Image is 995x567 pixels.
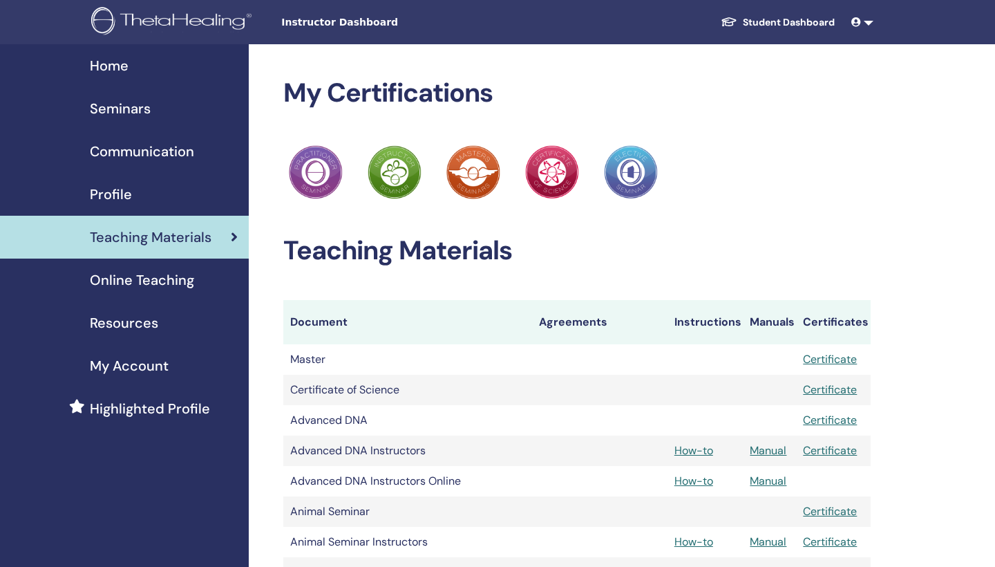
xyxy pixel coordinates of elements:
td: Advanced DNA Instructors Online [283,466,532,496]
span: Teaching Materials [90,227,211,248]
td: Certificate of Science [283,375,532,405]
a: Manual [750,535,786,549]
img: Practitioner [525,145,579,199]
td: Advanced DNA [283,405,532,436]
h2: My Certifications [283,77,871,109]
a: Certificate [803,413,857,427]
td: Advanced DNA Instructors [283,436,532,466]
a: How-to [674,443,713,458]
img: Practitioner [368,145,421,199]
span: Highlighted Profile [90,398,210,419]
img: Practitioner [446,145,500,199]
span: Profile [90,184,132,205]
h2: Teaching Materials [283,235,871,267]
span: Home [90,55,129,76]
th: Certificates [796,300,871,344]
td: Animal Seminar Instructors [283,527,532,557]
span: My Account [90,355,169,376]
a: Certificate [803,352,857,366]
img: graduation-cap-white.svg [721,16,737,28]
a: Certificate [803,443,857,458]
img: logo.png [91,7,256,38]
a: How-to [674,535,713,549]
img: Practitioner [604,145,658,199]
a: How-to [674,474,713,488]
span: Resources [90,313,158,333]
td: Master [283,344,532,375]
a: Certificate [803,535,857,549]
span: Online Teaching [90,270,194,290]
a: Student Dashboard [710,10,846,35]
th: Manuals [743,300,796,344]
th: Document [283,300,532,344]
span: Instructor Dashboard [281,15,489,30]
a: Certificate [803,382,857,397]
a: Certificate [803,504,857,519]
th: Instructions [667,300,743,344]
span: Communication [90,141,194,162]
a: Manual [750,443,786,458]
td: Animal Seminar [283,496,532,527]
a: Manual [750,474,786,488]
img: Practitioner [289,145,343,199]
th: Agreements [532,300,667,344]
span: Seminars [90,98,151,119]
